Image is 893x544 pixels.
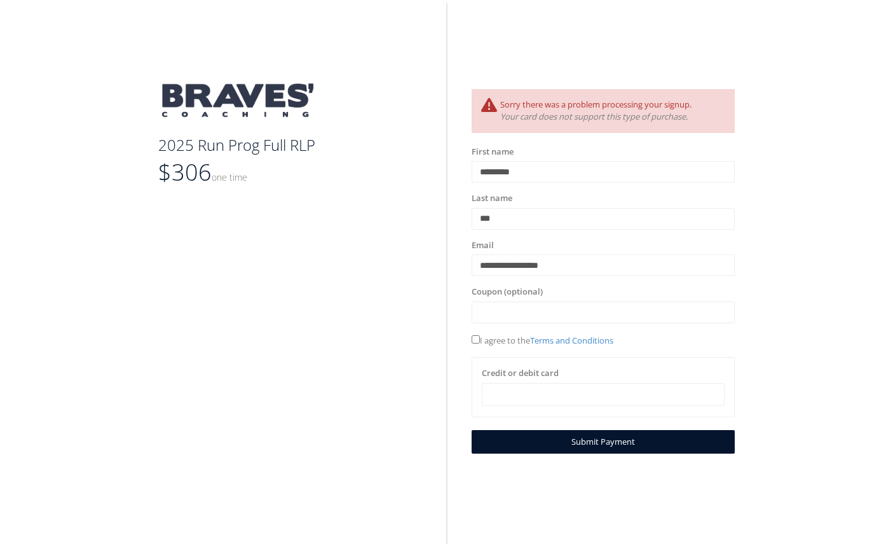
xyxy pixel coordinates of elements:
span: Sorry there was a problem processing your signup. [500,99,692,110]
i: Your card does not support this type of purchase. [500,111,688,122]
label: Coupon (optional) [472,286,543,298]
a: Terms and Conditions [530,335,613,346]
img: braveslogo-blue-website.png [158,76,317,124]
small: One time [212,171,247,183]
span: $306 [158,157,247,188]
label: Email [472,239,494,252]
span: I agree to the [472,335,613,346]
span: Submit Payment [571,436,635,447]
a: Submit Payment [472,430,734,454]
label: Last name [472,192,512,205]
iframe: Secure card payment input frame [490,389,716,400]
label: First name [472,146,514,158]
label: Credit or debit card [482,367,559,380]
h3: 2025 Run Prog Full RLP [158,137,421,153]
